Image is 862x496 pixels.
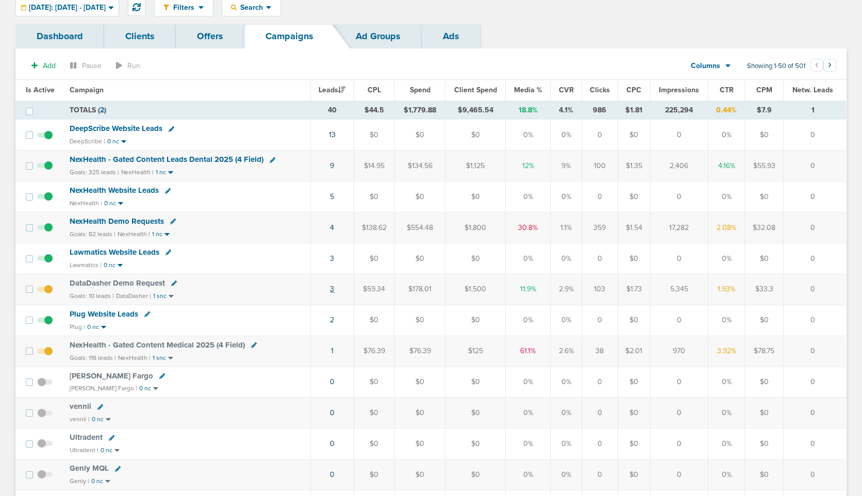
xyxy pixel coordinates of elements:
small: Ultradent | [70,447,98,454]
span: Ultradent [70,433,103,442]
td: 0 [582,120,618,151]
td: $0 [618,367,650,398]
td: 0% [506,367,551,398]
td: $1,500 [445,274,505,305]
td: 1.93% [708,274,745,305]
td: 0 [784,459,846,490]
td: 5,345 [650,274,708,305]
td: $0 [395,120,445,151]
td: 4.16% [708,151,745,181]
a: 0 [330,439,335,448]
td: 0% [708,459,745,490]
span: vennli [70,402,91,411]
td: $1.73 [618,274,650,305]
td: $0 [445,459,505,490]
td: $78.75 [745,336,784,367]
small: 1 nc [152,230,162,238]
small: Goals: 10 leads | [70,292,114,300]
span: NexHealth - Gated Content Leads Dental 2025 (4 Field) [70,155,263,164]
td: 0% [551,367,582,398]
td: 0% [708,120,745,151]
small: NexHealth | [121,169,154,176]
a: 4 [330,223,334,232]
td: 2.9% [551,274,582,305]
td: 9% [551,151,582,181]
span: Media % [514,86,542,94]
a: Offers [176,24,244,48]
button: Go to next page [823,59,836,72]
td: 2,406 [650,151,708,181]
span: Filters [169,3,198,12]
td: $44.5 [354,101,394,120]
td: $1.35 [618,151,650,181]
td: 4.1% [551,101,582,120]
span: Search [237,3,266,12]
td: $0 [618,181,650,212]
span: Lawmatics Website Leads [70,247,159,257]
td: TOTALS ( ) [63,101,311,120]
td: $0 [395,243,445,274]
span: Client Spend [454,86,497,94]
td: $0 [745,459,784,490]
small: Goals: 82 leads | [70,230,115,238]
td: $0 [445,398,505,428]
small: Plug | [70,323,85,330]
td: $0 [618,398,650,428]
td: $0 [745,243,784,274]
td: 17,282 [650,212,708,243]
td: 0 [784,336,846,367]
td: $55.93 [745,151,784,181]
td: 0% [506,243,551,274]
span: Clicks [590,86,610,94]
small: 0 nc [104,200,116,207]
td: 0 [650,120,708,151]
td: 18.8% [506,101,551,120]
td: 986 [582,101,618,120]
td: 0% [506,459,551,490]
td: 0 [582,305,618,336]
span: Add [43,61,56,70]
span: Genly MQL [70,464,109,473]
td: $0 [445,305,505,336]
td: 0 [582,398,618,428]
td: $1,125 [445,151,505,181]
td: 0 [784,428,846,459]
small: 1 nc [156,169,166,176]
a: 2 [330,316,334,324]
td: $138.62 [354,212,394,243]
td: 0% [708,428,745,459]
td: $0 [745,367,784,398]
td: 0% [708,398,745,428]
td: 100 [582,151,618,181]
td: $0 [445,243,505,274]
small: DeepScribe | [70,138,105,145]
td: $0 [618,305,650,336]
td: 0% [506,305,551,336]
a: 3 [330,254,334,263]
td: 40 [311,101,354,120]
td: 0 [650,367,708,398]
td: 38 [582,336,618,367]
a: 5 [330,192,334,201]
small: Goals: 116 leads | [70,354,116,362]
span: NexHealth - Gated Content Medical 2025 (4 Field) [70,340,245,350]
span: Campaign [70,86,104,94]
span: DeepScribe Website Leads [70,124,162,133]
td: $0 [354,459,394,490]
td: $33.3 [745,274,784,305]
td: 0 [784,305,846,336]
span: Plug Website Leads [70,309,138,319]
td: $0 [618,120,650,151]
td: $32.08 [745,212,784,243]
td: 0% [708,367,745,398]
a: 13 [329,130,336,139]
td: $0 [354,367,394,398]
td: 0% [506,181,551,212]
td: $0 [395,398,445,428]
small: [PERSON_NAME] Fargo | [70,385,137,392]
td: 2.08% [708,212,745,243]
td: 30.8% [506,212,551,243]
td: 0% [551,428,582,459]
td: $0 [618,243,650,274]
td: $0 [354,243,394,274]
